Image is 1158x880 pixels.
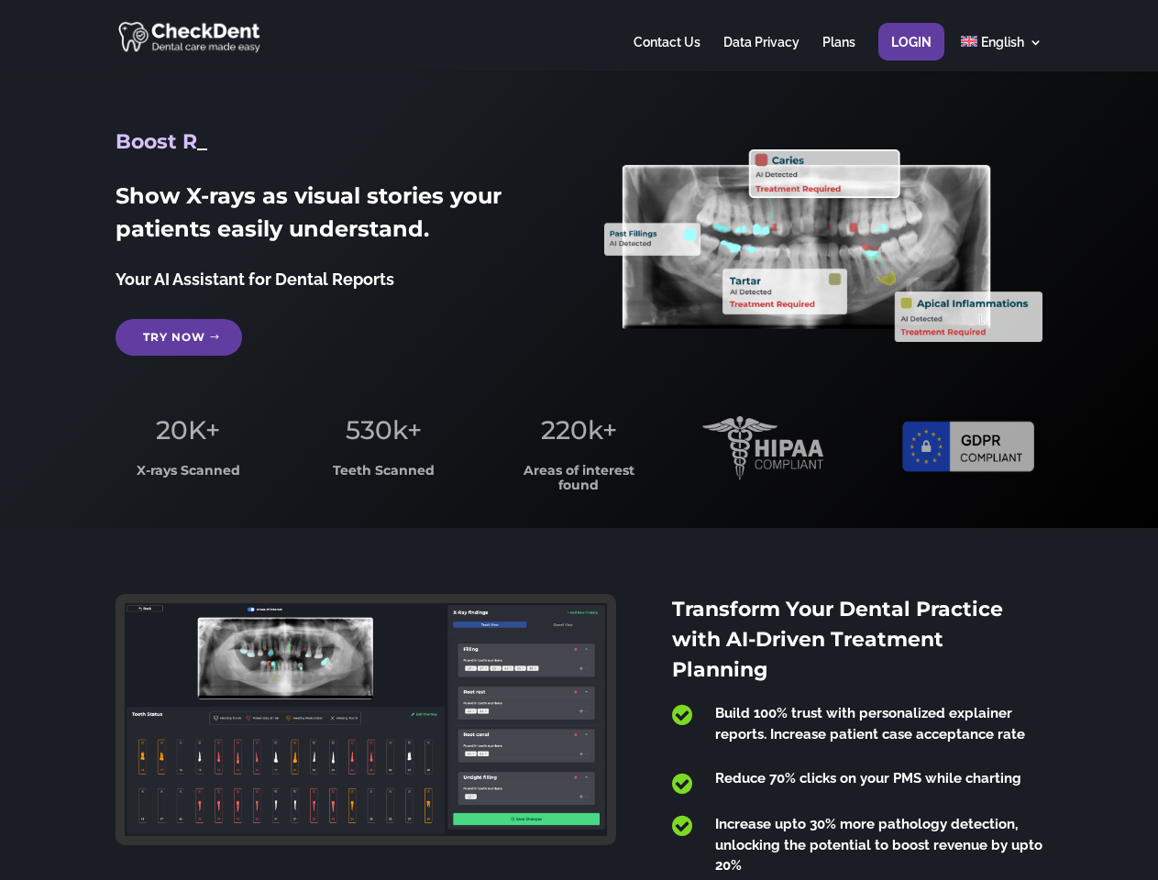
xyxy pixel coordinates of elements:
[156,414,220,445] span: 20K+
[715,705,1025,742] span: Build 100% trust with personalized explainer reports. Increase patient case acceptance rate
[634,36,700,71] a: Contact Us
[118,18,262,54] img: CheckDent AI
[197,129,207,154] span: _
[541,414,617,445] span: 220k+
[822,36,855,71] a: Plans
[346,414,422,445] span: 530k+
[116,180,553,255] h2: Show X-rays as visual stories your patients easily understand.
[891,36,932,71] a: Login
[723,36,800,71] a: Data Privacy
[116,319,242,356] a: Try Now
[116,129,197,154] span: Boost R
[672,814,692,838] span: 
[961,36,1042,71] a: English
[672,772,692,796] span: 
[116,269,394,289] span: Your AI Assistant for Dental Reports
[672,703,692,727] span: 
[715,816,1042,874] span: Increase upto 30% more pathology detection, unlocking the potential to boost revenue by upto 20%
[507,464,652,501] h3: Areas of interest found
[604,149,1042,342] img: X_Ray_annotated
[672,597,1003,682] span: Transform Your Dental Practice with AI-Driven Treatment Planning
[981,35,1024,49] span: English
[715,770,1021,786] span: Reduce 70% clicks on your PMS while charting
